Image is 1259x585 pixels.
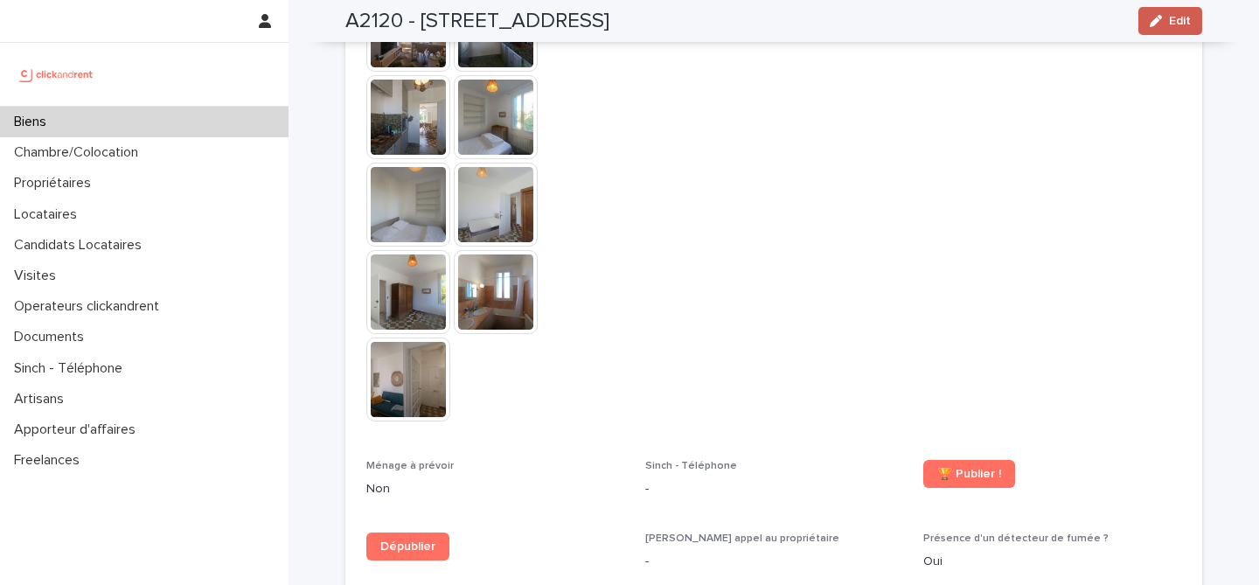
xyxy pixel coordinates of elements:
[923,553,1181,571] p: Oui
[7,452,94,469] p: Freelances
[645,461,737,471] span: Sinch - Téléphone
[645,480,903,498] p: -
[645,533,839,544] span: [PERSON_NAME] appel au propriétaire
[7,329,98,345] p: Documents
[345,9,609,34] h2: A2120 - [STREET_ADDRESS]
[366,461,454,471] span: Ménage à prévoir
[7,421,150,438] p: Apporteur d'affaires
[923,533,1109,544] span: Présence d'un détecteur de fumée ?
[366,533,449,561] a: Dépublier
[7,360,136,377] p: Sinch - Téléphone
[923,460,1015,488] a: 🏆 Publier !
[645,553,903,571] p: -
[1169,15,1191,27] span: Edit
[7,298,173,315] p: Operateurs clickandrent
[380,540,435,553] span: Dépublier
[7,268,70,284] p: Visites
[7,114,60,130] p: Biens
[7,206,91,223] p: Locataires
[14,57,99,92] img: UCB0brd3T0yccxBKYDjQ
[937,468,1001,480] span: 🏆 Publier !
[7,237,156,254] p: Candidats Locataires
[366,480,624,498] p: Non
[7,391,78,407] p: Artisans
[7,175,105,192] p: Propriétaires
[1138,7,1202,35] button: Edit
[7,144,152,161] p: Chambre/Colocation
